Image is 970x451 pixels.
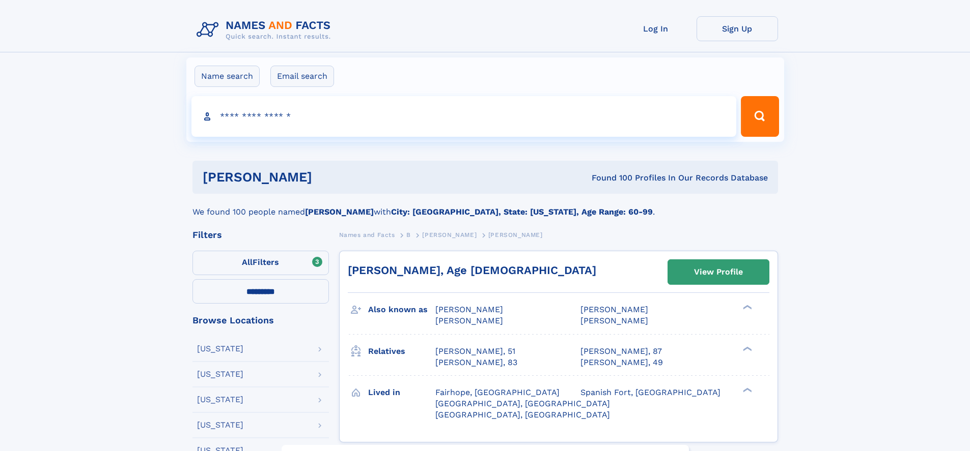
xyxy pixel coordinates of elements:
span: [PERSON_NAME] [435,316,503,325]
button: Search Button [741,96,779,137]
b: City: [GEOGRAPHIC_DATA], State: [US_STATE], Age Range: 60-99 [391,207,653,217]
span: Spanish Fort, [GEOGRAPHIC_DATA] [580,387,720,397]
div: Found 100 Profiles In Our Records Database [452,172,768,184]
a: Sign Up [697,16,778,41]
h3: Relatives [368,343,435,360]
span: Fairhope, [GEOGRAPHIC_DATA] [435,387,560,397]
div: [US_STATE] [197,370,243,378]
div: [US_STATE] [197,396,243,404]
span: [PERSON_NAME] [422,231,477,238]
span: [PERSON_NAME] [488,231,543,238]
span: [PERSON_NAME] [435,305,503,314]
a: View Profile [668,260,769,284]
b: [PERSON_NAME] [305,207,374,217]
div: Filters [192,230,329,239]
a: [PERSON_NAME], 87 [580,346,662,357]
h3: Also known as [368,301,435,318]
span: B [406,231,411,238]
span: [PERSON_NAME] [580,316,648,325]
input: search input [191,96,737,137]
a: Log In [615,16,697,41]
a: [PERSON_NAME], 83 [435,357,517,368]
h1: [PERSON_NAME] [203,171,452,184]
label: Name search [195,66,260,87]
a: B [406,228,411,241]
label: Filters [192,251,329,275]
div: [US_STATE] [197,345,243,353]
img: Logo Names and Facts [192,16,339,44]
h3: Lived in [368,384,435,401]
a: [PERSON_NAME], 51 [435,346,515,357]
div: [US_STATE] [197,421,243,429]
label: Email search [270,66,334,87]
a: Names and Facts [339,228,395,241]
a: [PERSON_NAME] [422,228,477,241]
a: [PERSON_NAME], 49 [580,357,663,368]
span: [PERSON_NAME] [580,305,648,314]
div: We found 100 people named with . [192,194,778,218]
div: View Profile [694,260,743,284]
div: Browse Locations [192,316,329,325]
a: [PERSON_NAME], Age [DEMOGRAPHIC_DATA] [348,264,596,277]
div: ❯ [740,304,753,311]
span: [GEOGRAPHIC_DATA], [GEOGRAPHIC_DATA] [435,399,610,408]
span: [GEOGRAPHIC_DATA], [GEOGRAPHIC_DATA] [435,410,610,419]
div: ❯ [740,386,753,393]
div: ❯ [740,345,753,352]
span: All [242,257,253,267]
